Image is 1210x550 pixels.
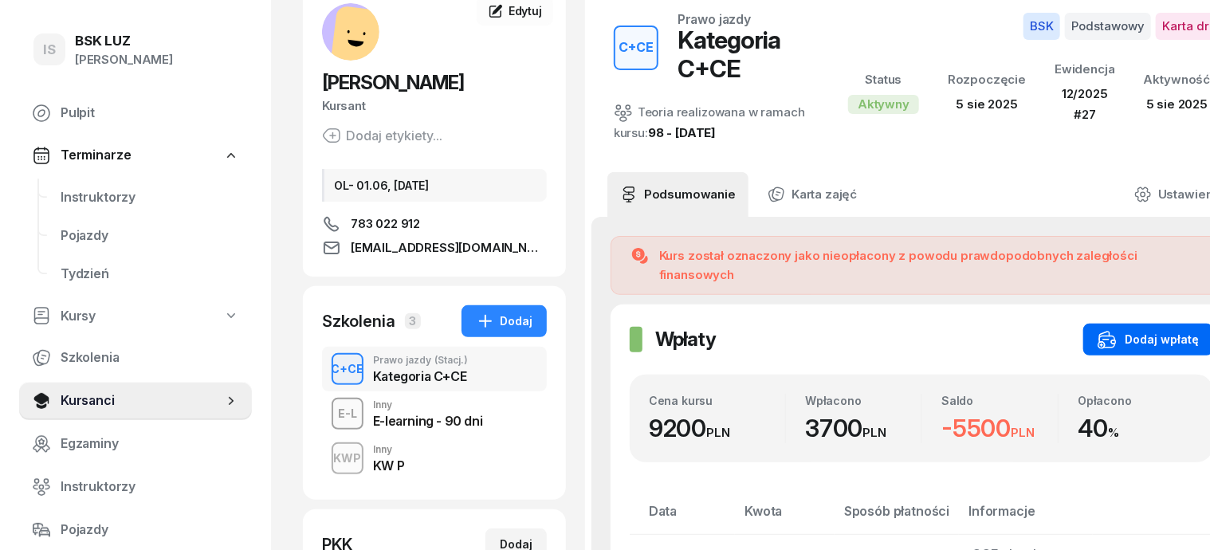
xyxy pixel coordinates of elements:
[959,501,1093,535] th: Informacje
[941,414,1058,443] div: -5500
[19,468,252,506] a: Instruktorzy
[373,370,468,383] div: Kategoria C+CE
[805,414,921,443] div: 3700
[835,501,959,535] th: Sposób płatności
[706,425,730,440] small: PLN
[61,264,239,285] span: Tydzień
[322,96,547,116] div: Kursant
[322,126,442,145] button: Dodaj etykiety...
[61,103,239,124] span: Pulpit
[405,313,421,329] span: 3
[48,217,252,255] a: Pojazdy
[332,442,363,474] button: KWP
[462,305,547,337] button: Dodaj
[328,448,368,468] div: KWP
[61,187,239,208] span: Instruktorzy
[1011,425,1035,440] small: PLN
[1065,13,1151,40] span: Podstawowy
[1078,414,1194,443] div: 40
[19,382,252,420] a: Kursanci
[655,327,716,352] h2: Wpłaty
[648,125,716,140] a: 98 - [DATE]
[614,102,810,143] div: Teoria realizowana w ramach kursu:
[373,414,482,427] div: E-learning - 90 dni
[61,477,239,497] span: Instruktorzy
[805,394,921,407] div: Wpłacono
[322,214,547,234] a: 783 022 912
[19,511,252,549] a: Pojazdy
[322,347,547,391] button: C+CEPrawo jazdy(Stacj.)Kategoria C+CE
[649,394,785,407] div: Cena kursu
[332,403,363,423] div: E-L
[755,172,870,217] a: Karta zajęć
[351,238,547,257] span: [EMAIL_ADDRESS][DOMAIN_NAME]
[61,226,239,246] span: Pojazdy
[848,69,919,90] div: Status
[614,26,658,70] button: C+CE
[19,298,252,335] a: Kursy
[373,459,404,472] div: KW P
[322,238,547,257] a: [EMAIL_ADDRESS][DOMAIN_NAME]
[956,96,1017,112] span: 5 sie 2025
[862,425,886,440] small: PLN
[322,71,464,94] span: [PERSON_NAME]
[75,34,173,48] div: BSK LUZ
[848,95,919,114] div: Aktywny
[332,353,363,385] button: C+CE
[630,501,735,535] th: Data
[322,436,547,481] button: KWPInnyKW P
[61,520,239,540] span: Pojazdy
[678,13,751,26] div: Prawo jazdy
[351,214,420,234] span: 783 022 912
[476,312,532,331] div: Dodaj
[322,391,547,436] button: E-LInnyE-learning - 90 dni
[19,94,252,132] a: Pulpit
[61,145,131,166] span: Terminarze
[325,359,371,379] div: C+CE
[61,306,96,327] span: Kursy
[48,255,252,293] a: Tydzień
[1078,394,1194,407] div: Opłacono
[322,169,547,202] div: OL- 01.06, [DATE]
[612,34,660,61] div: C+CE
[948,69,1026,90] div: Rozpoczęcie
[322,310,395,332] div: Szkolenia
[373,356,468,365] div: Prawo jazdy
[1055,59,1115,80] div: Ewidencja
[373,400,482,410] div: Inny
[19,425,252,463] a: Egzaminy
[332,398,363,430] button: E-L
[61,434,239,454] span: Egzaminy
[649,414,785,443] div: 9200
[61,348,239,368] span: Szkolenia
[735,501,835,535] th: Kwota
[678,26,810,83] div: Kategoria C+CE
[607,172,748,217] a: Podsumowanie
[509,4,542,18] span: Edytuj
[1108,425,1119,440] small: %
[1055,84,1115,124] div: 12/2025 #27
[941,394,1058,407] div: Saldo
[75,49,173,70] div: [PERSON_NAME]
[19,137,252,174] a: Terminarze
[61,391,223,411] span: Kursanci
[1098,330,1199,349] div: Dodaj wpłatę
[43,43,56,57] span: IS
[48,179,252,217] a: Instruktorzy
[1023,13,1060,40] span: BSK
[373,445,404,454] div: Inny
[434,356,468,365] span: (Stacj.)
[19,339,252,377] a: Szkolenia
